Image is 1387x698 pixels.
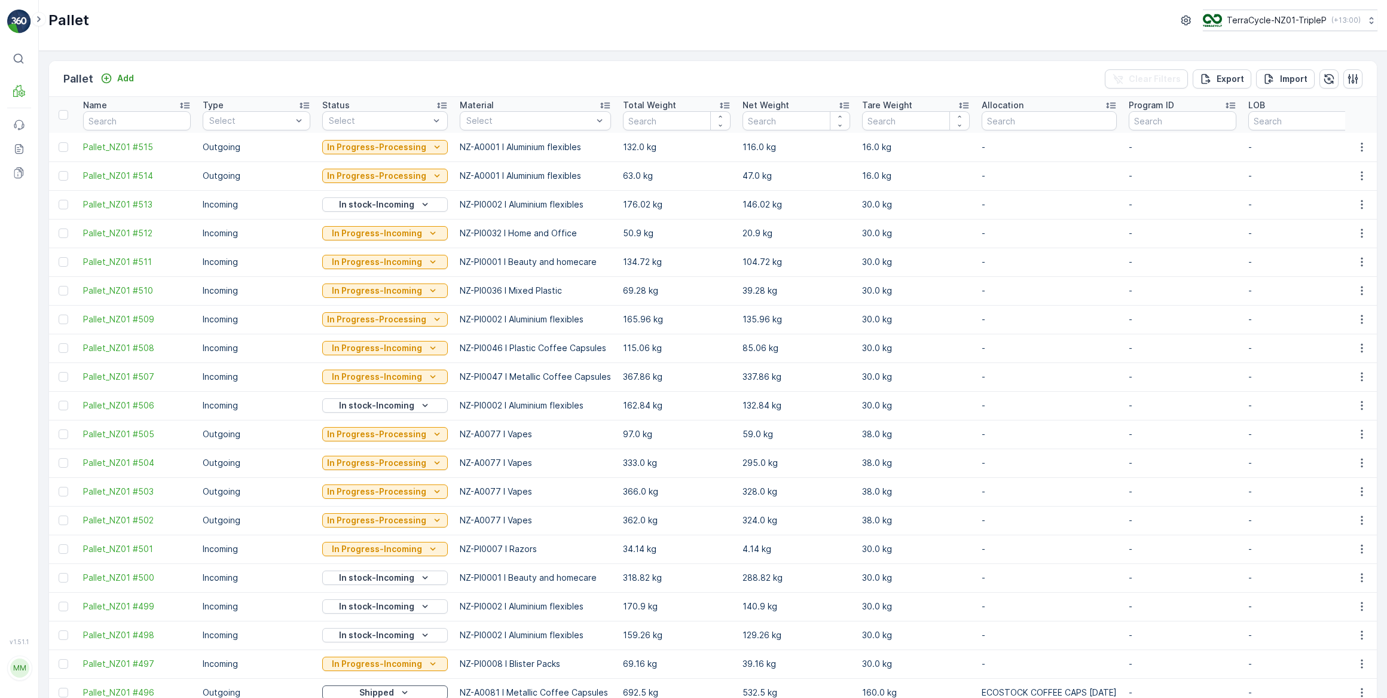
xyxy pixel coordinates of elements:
p: - [1248,486,1356,498]
p: Outgoing [203,170,310,182]
p: 170.9 kg [623,601,731,612]
p: NZ-PI0002 I Aluminium flexibles [460,601,611,612]
div: Toggle Row Selected [59,544,68,554]
p: 30.0 kg [862,658,970,670]
p: 115.06 kg [623,342,731,354]
p: NZ-PI0002 I Aluminium flexibles [460,199,611,211]
p: In Progress-Processing [327,141,426,153]
p: In Progress-Processing [327,486,426,498]
p: - [1248,572,1356,584]
div: Toggle Row Selected [59,372,68,382]
input: Search [623,111,731,130]
p: In stock-Incoming [339,199,414,211]
span: Pallet_NZ01 #500 [83,572,191,584]
button: In Progress-Incoming [322,657,448,671]
p: LOB [1248,99,1265,111]
p: NZ-PI0007 I Razors [460,543,611,555]
p: 38.0 kg [862,428,970,440]
div: Toggle Row Selected [59,602,68,611]
p: NZ-PI0001 I Beauty and homecare [460,572,611,584]
button: Export [1193,69,1251,89]
p: - [1129,572,1236,584]
a: Pallet_NZ01 #504 [83,457,191,469]
input: Search [1129,111,1236,130]
button: In Progress-Processing [322,456,448,470]
p: 69.16 kg [623,658,731,670]
p: - [1129,514,1236,526]
td: - [976,190,1123,219]
p: 159.26 kg [623,629,731,641]
button: Import [1256,69,1315,89]
p: Incoming [203,400,310,412]
p: - [1129,543,1236,555]
p: 30.0 kg [862,199,970,211]
p: 39.28 kg [743,285,850,297]
p: 288.82 kg [743,572,850,584]
button: In stock-Incoming [322,197,448,212]
button: In Progress-Processing [322,169,448,183]
p: In Progress-Processing [327,457,426,469]
span: Pallet_NZ01 #503 [83,486,191,498]
p: - [1248,256,1356,268]
p: NZ-PI0046 I Plastic Coffee Capsules [460,342,611,354]
div: Toggle Row Selected [59,573,68,583]
p: - [1248,543,1356,555]
p: 47.0 kg [743,170,850,182]
p: TerraCycle-NZ01-TripleP [1227,14,1327,26]
p: In stock-Incoming [339,572,414,584]
p: - [1248,457,1356,469]
p: In Progress-Processing [327,170,426,182]
p: - [1248,428,1356,440]
p: - [1248,629,1356,641]
input: Search [982,111,1117,130]
div: Toggle Row Selected [59,257,68,267]
p: In Progress-Incoming [332,371,422,383]
p: 140.9 kg [743,601,850,612]
p: - [1129,486,1236,498]
p: - [1248,400,1356,412]
p: 59.0 kg [743,428,850,440]
p: Net Weight [743,99,789,111]
p: 104.72 kg [743,256,850,268]
p: - [1248,141,1356,153]
span: Pallet_NZ01 #510 [83,285,191,297]
p: NZ-PI0036 I Mixed Plastic [460,285,611,297]
p: - [1129,400,1236,412]
p: 20.9 kg [743,227,850,239]
p: - [1129,601,1236,612]
p: 116.0 kg [743,141,850,153]
p: 132.84 kg [743,400,850,412]
p: Name [83,99,107,111]
p: Outgoing [203,457,310,469]
p: Material [460,99,494,111]
p: Total Weight [623,99,676,111]
span: Pallet_NZ01 #513 [83,199,191,211]
p: 30.0 kg [862,629,970,641]
div: Toggle Row Selected [59,458,68,468]
p: - [1129,428,1236,440]
p: Incoming [203,601,310,612]
input: Search [743,111,850,130]
p: Incoming [203,227,310,239]
p: 146.02 kg [743,199,850,211]
p: 134.72 kg [623,256,731,268]
a: Pallet_NZ01 #505 [83,428,191,440]
p: 16.0 kg [862,141,970,153]
p: Import [1280,73,1307,85]
p: - [1129,170,1236,182]
div: Toggle Row Selected [59,487,68,496]
p: - [1129,227,1236,239]
p: Pallet [48,11,89,30]
p: Incoming [203,256,310,268]
p: 4.14 kg [743,543,850,555]
p: Status [322,99,350,111]
p: - [1248,342,1356,354]
p: 328.0 kg [743,486,850,498]
p: Allocation [982,99,1024,111]
p: - [1129,629,1236,641]
p: 30.0 kg [862,342,970,354]
div: Toggle Row Selected [59,688,68,697]
p: NZ-PI0002 I Aluminium flexibles [460,313,611,325]
button: In stock-Incoming [322,599,448,614]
